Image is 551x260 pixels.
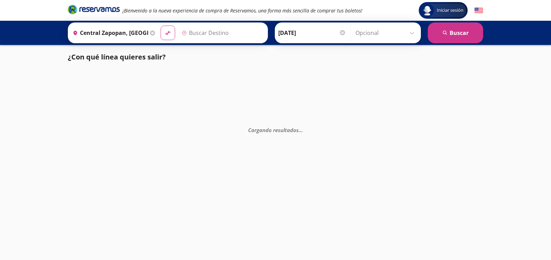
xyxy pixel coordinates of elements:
[248,127,303,133] em: Cargando resultados
[301,127,303,133] span: .
[355,24,417,41] input: Opcional
[68,52,166,62] p: ¿Con qué línea quieres salir?
[68,4,120,15] i: Brand Logo
[299,127,300,133] span: .
[68,4,120,17] a: Brand Logo
[475,6,483,15] button: English
[70,24,148,41] input: Buscar Origen
[179,24,264,41] input: Buscar Destino
[300,127,301,133] span: .
[434,7,466,14] span: Iniciar sesión
[428,22,483,43] button: Buscar
[278,24,346,41] input: Elegir Fecha
[123,7,362,14] em: ¡Bienvenido a la nueva experiencia de compra de Reservamos, una forma más sencilla de comprar tus...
